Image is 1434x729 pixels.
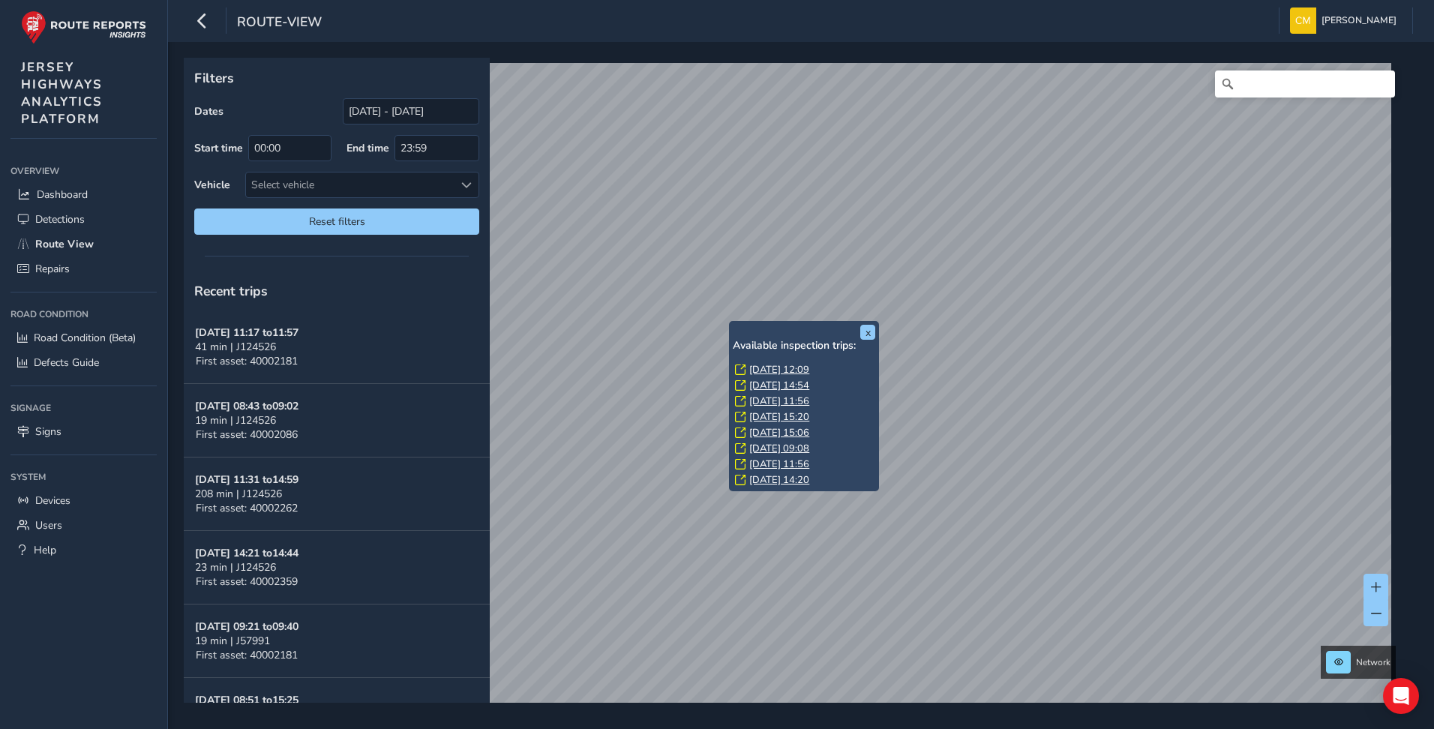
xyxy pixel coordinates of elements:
h6: Available inspection trips: [733,340,875,352]
a: [DATE] 13:56 [749,489,809,502]
button: Reset filters [194,208,479,235]
a: Dashboard [10,182,157,207]
span: Defects Guide [34,355,99,370]
a: Defects Guide [10,350,157,375]
a: [DATE] 11:56 [749,457,809,471]
span: Network [1356,656,1390,668]
a: [DATE] 14:54 [749,379,809,392]
a: Devices [10,488,157,513]
div: Open Intercom Messenger [1383,678,1419,714]
span: First asset: 40002086 [196,427,298,442]
span: Recent trips [194,282,268,300]
label: Dates [194,104,223,118]
a: Users [10,513,157,538]
a: Repairs [10,256,157,281]
label: Vehicle [194,178,230,192]
span: JERSEY HIGHWAYS ANALYTICS PLATFORM [21,58,103,127]
div: System [10,466,157,488]
a: [DATE] 12:09 [749,363,809,376]
span: Users [35,518,62,532]
span: First asset: 40002181 [196,648,298,662]
span: Repairs [35,262,70,276]
strong: [DATE] 09:21 to 09:40 [195,619,298,634]
span: 19 min | J124526 [195,413,276,427]
span: Detections [35,212,85,226]
button: [DATE] 14:21 to14:4423 min | J124526First asset: 40002359 [184,531,490,604]
span: Signs [35,424,61,439]
span: 23 min | J124526 [195,560,276,574]
span: 41 min | J124526 [195,340,276,354]
div: Signage [10,397,157,419]
span: First asset: 40002359 [196,574,298,589]
a: Signs [10,419,157,444]
span: Devices [35,493,70,508]
a: [DATE] 11:56 [749,394,809,408]
a: Detections [10,207,157,232]
strong: [DATE] 08:43 to 09:02 [195,399,298,413]
strong: [DATE] 14:21 to 14:44 [195,546,298,560]
span: First asset: 40002181 [196,354,298,368]
label: End time [346,141,389,155]
button: [DATE] 08:43 to09:0219 min | J124526First asset: 40002086 [184,384,490,457]
div: Overview [10,160,157,182]
a: Route View [10,232,157,256]
input: Search [1215,70,1395,97]
img: rr logo [21,10,146,44]
a: [DATE] 09:08 [749,442,809,455]
span: Road Condition (Beta) [34,331,136,345]
p: Filters [194,68,479,88]
strong: [DATE] 08:51 to 15:25 [195,693,298,707]
div: Select vehicle [246,172,454,197]
canvas: Map [189,63,1391,720]
div: Road Condition [10,303,157,325]
strong: [DATE] 11:17 to 11:57 [195,325,298,340]
img: diamond-layout [1290,7,1316,34]
span: 208 min | J124526 [195,487,282,501]
strong: [DATE] 11:31 to 14:59 [195,472,298,487]
button: [DATE] 11:31 to14:59208 min | J124526First asset: 40002262 [184,457,490,531]
span: Route View [35,237,94,251]
a: [DATE] 14:20 [749,473,809,487]
span: Dashboard [37,187,88,202]
span: [PERSON_NAME] [1321,7,1396,34]
a: [DATE] 15:06 [749,426,809,439]
span: First asset: 40002262 [196,501,298,515]
span: route-view [237,13,322,34]
a: [DATE] 15:20 [749,410,809,424]
span: 19 min | J57991 [195,634,270,648]
span: Reset filters [205,214,468,229]
span: Help [34,543,56,557]
a: Road Condition (Beta) [10,325,157,350]
a: Help [10,538,157,562]
button: [PERSON_NAME] [1290,7,1402,34]
button: [DATE] 11:17 to11:5741 min | J124526First asset: 40002181 [184,310,490,384]
button: x [860,325,875,340]
label: Start time [194,141,243,155]
button: [DATE] 09:21 to09:4019 min | J57991First asset: 40002181 [184,604,490,678]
